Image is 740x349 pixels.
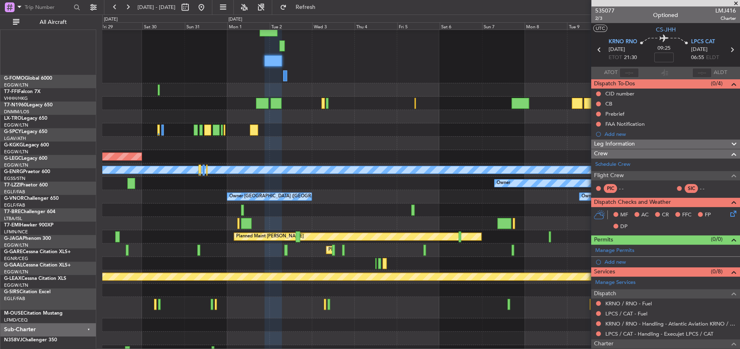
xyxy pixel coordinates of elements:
span: T7-LZZI [4,183,21,188]
div: Tue 9 [567,22,609,30]
span: CR [662,211,669,219]
span: G-LEGC [4,156,21,161]
a: T7-N1960Legacy 650 [4,103,53,108]
span: T7-BRE [4,209,21,214]
a: EGGW/LTN [4,269,28,275]
input: Trip Number [25,1,71,13]
a: DNMM/LOS [4,109,29,115]
a: LPCS / CAT - Fuel [605,310,647,317]
div: Add new [605,258,736,265]
div: CB [605,100,612,107]
span: LPCS CAT [691,38,715,46]
span: G-KGKG [4,143,23,148]
a: KRNO / RNO - Fuel [605,300,652,307]
span: Refresh [288,4,322,10]
div: - - [619,185,637,192]
span: Dispatch To-Dos [594,79,635,89]
div: Mon 8 [524,22,567,30]
span: G-SPCY [4,129,21,134]
span: Dispatch [594,289,616,298]
a: LFMD/CEQ [4,317,27,323]
div: Planned Maint [PERSON_NAME] [236,231,304,243]
span: G-FOMO [4,76,25,81]
span: ATOT [604,69,617,77]
div: [DATE] [104,16,118,23]
a: N358VJChallenger 350 [4,338,57,343]
div: Add new [605,131,736,137]
button: All Aircraft [9,16,88,29]
span: ALDT [714,69,727,77]
a: EGLF/FAB [4,202,25,208]
a: T7-LZZIPraetor 600 [4,183,48,188]
span: N358VJ [4,338,22,343]
div: Fri 5 [397,22,440,30]
span: [DATE] [609,46,625,54]
div: CID number [605,90,634,97]
a: G-VNORChallenger 650 [4,196,59,201]
span: [DATE] [691,46,708,54]
a: LX-TROLegacy 650 [4,116,47,121]
a: EGSS/STN [4,176,25,182]
span: LMJ416 [715,6,736,15]
a: EGGW/LTN [4,282,28,288]
div: Owner [581,190,595,203]
div: Thu 4 [355,22,397,30]
span: Flight Crew [594,171,624,180]
a: EGLF/FAB [4,189,25,195]
a: T7-FFIFalcon 7X [4,89,40,94]
a: LGAV/ATH [4,135,26,142]
span: G-GAAL [4,263,23,268]
span: LX-TRO [4,116,21,121]
div: SIC [685,184,698,193]
div: Wed 3 [312,22,355,30]
a: EGLF/FAB [4,296,25,302]
a: G-FOMOGlobal 6000 [4,76,52,81]
span: Permits [594,235,613,245]
a: G-LEAXCessna Citation XLS [4,276,66,281]
span: T7-EMI [4,223,20,228]
span: 09:25 [658,44,670,53]
div: - - [700,185,718,192]
a: G-KGKGLegacy 600 [4,143,49,148]
span: G-LEAX [4,276,21,281]
a: EGGW/LTN [4,162,28,168]
a: KRNO / RNO - Handling - Atlantic Aviation KRNO / RNO [605,320,736,327]
a: EGGW/LTN [4,149,28,155]
span: G-GARE [4,250,23,254]
span: DP [620,223,628,231]
a: Manage Permits [595,247,634,255]
div: Planned Maint [GEOGRAPHIC_DATA] ([GEOGRAPHIC_DATA]) [328,244,456,256]
span: 535077 [595,6,615,15]
span: [DATE] - [DATE] [137,4,175,11]
span: 21:30 [624,54,637,62]
span: M-OUSE [4,311,23,316]
span: (0/0) [711,235,723,243]
span: Leg Information [594,140,635,149]
div: Mon 1 [227,22,270,30]
div: Sat 6 [440,22,482,30]
div: Sun 7 [482,22,524,30]
a: G-GARECessna Citation XLS+ [4,250,71,254]
a: EGGW/LTN [4,82,28,88]
span: Crew [594,149,608,159]
a: G-LEGCLegacy 600 [4,156,47,161]
span: Services [594,267,615,277]
a: Schedule Crew [595,161,630,169]
span: (0/4) [711,79,723,88]
a: LPCS / CAT - Handling - Execujet LPCS / CAT [605,330,713,337]
span: All Aircraft [21,19,85,25]
span: T7-FFI [4,89,18,94]
span: G-VNOR [4,196,24,201]
a: G-ENRGPraetor 600 [4,169,50,174]
div: Prebrief [605,110,624,117]
div: Owner [497,177,510,189]
div: Owner [GEOGRAPHIC_DATA] ([GEOGRAPHIC_DATA]) [229,190,341,203]
span: FP [705,211,711,219]
div: Sat 30 [142,22,185,30]
div: FAA Notification [605,121,645,127]
span: CS-JHH [656,25,676,34]
div: Sun 31 [185,22,227,30]
div: PIC [604,184,617,193]
a: M-OUSECitation Mustang [4,311,63,316]
div: Tue 2 [270,22,312,30]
